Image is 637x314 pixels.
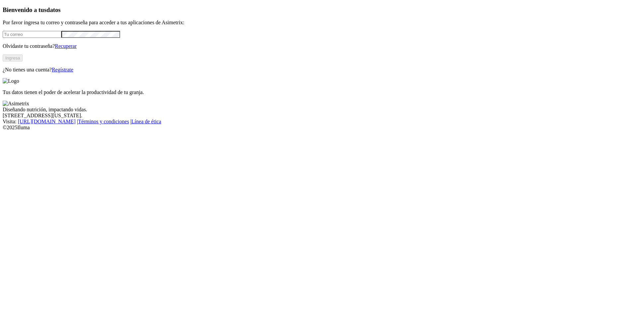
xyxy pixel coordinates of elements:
[3,125,634,131] div: © 2025 Iluma
[3,113,634,119] div: [STREET_ADDRESS][US_STATE].
[3,20,634,26] p: Por favor ingresa tu correo y contraseña para acceder a tus aplicaciones de Asimetrix:
[55,43,77,49] a: Recuperar
[3,89,634,95] p: Tus datos tienen el poder de acelerar la productividad de tu granja.
[3,31,61,38] input: Tu correo
[3,43,634,49] p: Olvidaste tu contraseña?
[3,78,19,84] img: Logo
[3,6,634,14] h3: Bienvenido a tus
[78,119,129,124] a: Términos y condiciones
[131,119,161,124] a: Línea de ética
[3,67,634,73] p: ¿No tienes una cuenta?
[18,119,76,124] a: [URL][DOMAIN_NAME]
[52,67,73,72] a: Regístrate
[3,54,23,61] button: Ingresa
[3,107,634,113] div: Diseñando nutrición, impactando vidas.
[3,119,634,125] div: Visita : | |
[3,101,29,107] img: Asimetrix
[46,6,61,13] span: datos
